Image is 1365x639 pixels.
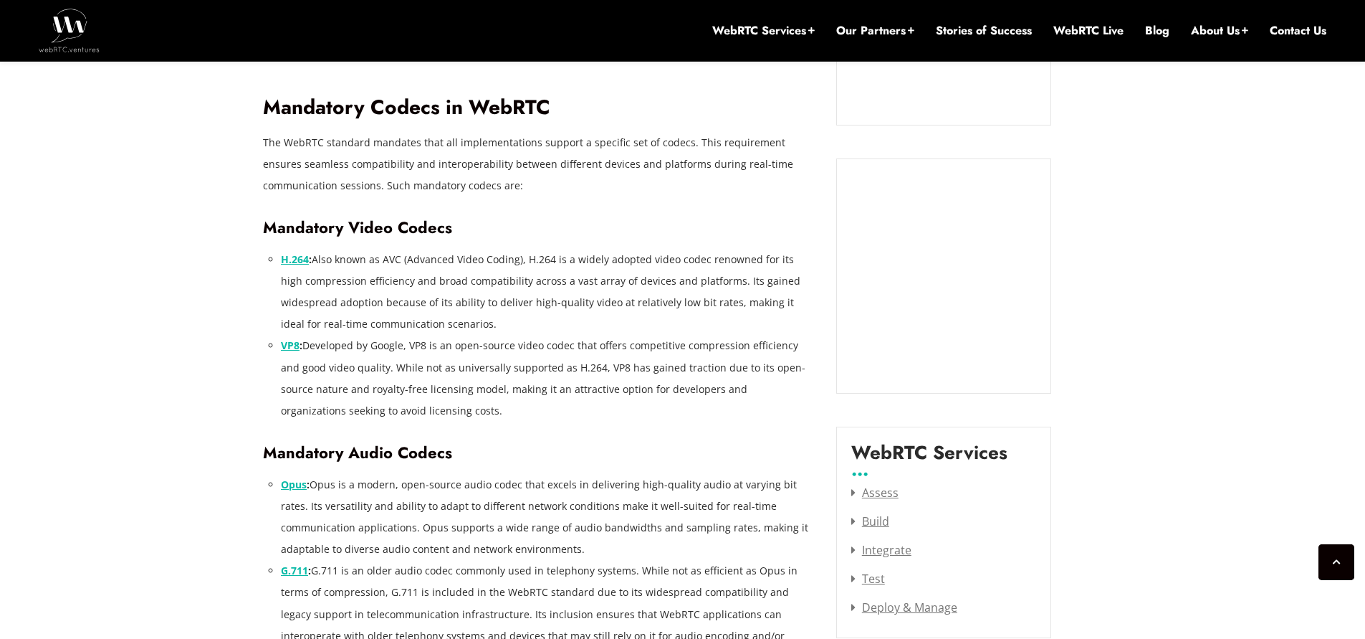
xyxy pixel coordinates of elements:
strong: : [309,252,312,266]
p: The WebRTC standard mandates that all implementations support a specific set of codecs. This requ... [263,132,815,197]
iframe: Embedded CTA [851,174,1036,379]
li: Developed by Google, VP8 is an open-source video codec that offers competitive compression effici... [281,335,815,421]
strong: : [308,564,311,577]
h3: Mandatory Audio Codecs [263,443,815,463]
label: WebRTC Services [851,442,1007,475]
li: Also known as AVC (Advanced Video Coding), H.264 is a widely adopted video codec renowned for its... [281,249,815,335]
a: Contact Us [1270,23,1326,39]
a: Deploy & Manage [851,600,957,615]
a: Assess [851,485,899,501]
a: Build [851,513,889,529]
a: Blog [1145,23,1169,39]
h3: Mandatory Video Codecs [263,218,815,237]
strong: : [307,478,310,491]
a: G.711 [281,564,308,577]
a: Stories of Success [936,23,1032,39]
a: H.264 [281,252,309,266]
a: Our Partners [836,23,914,39]
strong: : [300,339,302,352]
a: WebRTC Live [1053,23,1124,39]
h2: Mandatory Codecs in WebRTC [263,95,815,120]
a: Opus [281,478,307,491]
a: VP8 [281,339,300,352]
a: About Us [1191,23,1248,39]
a: Test [851,571,885,587]
a: WebRTC Services [712,23,815,39]
li: Opus is a modern, open-source audio codec that excels in delivering high-quality audio at varying... [281,474,815,560]
img: WebRTC.ventures [39,9,100,52]
a: Integrate [851,542,911,558]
